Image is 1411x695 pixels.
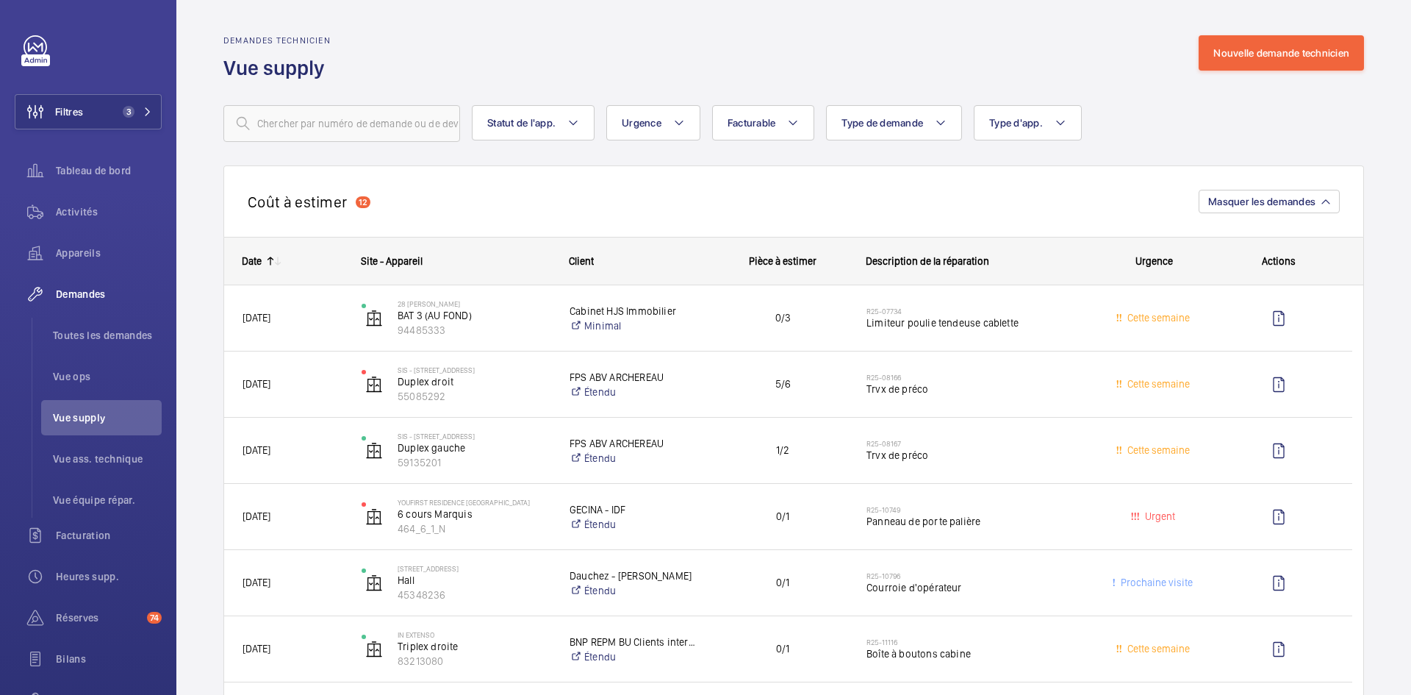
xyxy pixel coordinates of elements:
span: Type de demande [841,117,923,129]
h1: Vue supply [223,54,334,82]
button: Masquer les demandes [1199,190,1340,213]
p: Duplex droit [398,374,550,389]
div: 12 [356,196,370,208]
p: IN EXTENSO [398,630,550,639]
img: elevator.svg [365,310,383,327]
p: Triplex droite [398,639,550,654]
p: Dauchez - [PERSON_NAME] [570,569,699,583]
button: Type d'app. [974,105,1082,140]
span: Client [569,255,594,267]
span: 5/6 [718,376,847,393]
span: Tableau de bord [56,163,162,178]
a: Étendu [570,649,699,664]
p: 55085292 [398,389,550,404]
p: 6 cours Marquis [398,507,550,521]
span: Vue ops [53,369,162,384]
span: Site - Appareil [361,255,423,267]
button: Urgence [606,105,700,140]
a: Étendu [570,451,699,466]
span: Facturation [56,528,162,543]
span: Statut de l'app. [487,117,556,129]
img: elevator.svg [365,574,383,592]
p: 59135201 [398,455,550,470]
h2: R25-07734 [866,307,1085,316]
span: Réserves [56,610,141,625]
span: Limiteur poulie tendeuse cablette [866,316,1085,330]
h2: R25-11116 [866,638,1085,646]
span: Trvx de préco [866,382,1085,396]
span: Panneau de porte palière [866,514,1085,529]
span: Vue équipe répar. [53,493,162,507]
span: Cette semaine [1124,444,1190,456]
span: 0/1 [718,574,847,591]
input: Chercher par numéro de demande ou de devis [223,105,460,142]
button: Statut de l'app. [472,105,595,140]
span: [DATE] [243,444,270,456]
img: elevator.svg [365,508,383,526]
p: SIS - [STREET_ADDRESS] [398,366,550,374]
span: Vue ass. technique [53,452,162,466]
div: Date [242,255,262,267]
span: Cette semaine [1124,312,1190,324]
p: 94485333 [398,323,550,338]
span: Urgence [622,117,661,129]
h2: R25-08166 [866,373,1085,382]
span: Urgent [1142,510,1175,522]
span: Filtres [55,104,83,119]
span: [DATE] [243,577,270,588]
p: Duplex gauche [398,441,550,455]
h2: R25-08167 [866,439,1085,448]
button: Nouvelle demande technicien [1199,35,1364,71]
a: Étendu [570,517,699,532]
span: Heures supp. [56,569,162,584]
p: 45348236 [398,588,550,602]
img: elevator.svg [365,376,383,393]
p: GECINA - IDF [570,502,699,517]
a: Étendu [570,385,699,399]
p: SIS - [STREET_ADDRESS] [398,432,550,441]
h2: Coût à estimer [248,193,347,211]
span: 3 [123,106,134,118]
span: [DATE] [243,510,270,522]
p: FPS ABV ARCHEREAU [570,370,699,385]
p: BAT 3 (AU FOND) [398,308,550,323]
span: 0/1 [718,641,847,657]
span: Actions [1262,255,1296,267]
span: Activités [56,204,162,219]
p: 464_6_1_N [398,521,550,536]
span: Cette semaine [1124,378,1190,390]
h2: R25-10749 [866,505,1085,514]
span: Demandes [56,287,162,302]
p: YouFirst Residence [GEOGRAPHIC_DATA] [398,498,550,507]
span: Masquer les demandes [1208,196,1315,207]
span: [DATE] [243,312,270,324]
p: Cabinet HJS Immobilier [570,304,699,318]
span: Toutes les demandes [53,328,162,343]
a: Minimal [570,318,699,333]
span: Urgence [1135,255,1173,267]
h2: R25-10796 [866,571,1085,580]
span: Boîte à boutons cabine [866,646,1085,661]
span: Cette semaine [1124,643,1190,655]
span: Prochaine visite [1118,577,1193,588]
span: Vue supply [53,410,162,425]
p: [STREET_ADDRESS] [398,564,550,573]
p: Hall [398,573,550,588]
span: Trvx de préco [866,448,1085,463]
span: Pièce à estimer [749,255,816,267]
button: Filtres3 [15,94,162,129]
span: Facturable [728,117,776,129]
span: Courroie d'opérateur [866,580,1085,595]
span: [DATE] [243,643,270,655]
button: Facturable [712,105,815,140]
button: Type de demande [826,105,962,140]
p: FPS ABV ARCHEREAU [570,436,699,451]
span: Type d'app. [989,117,1043,129]
p: BNP REPM BU Clients internes [570,635,699,649]
a: Étendu [570,583,699,598]
p: 28 [PERSON_NAME] [398,299,550,308]
span: 0/1 [718,508,847,525]
p: 83213080 [398,654,550,669]
span: 74 [147,612,162,624]
span: Appareils [56,246,162,260]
